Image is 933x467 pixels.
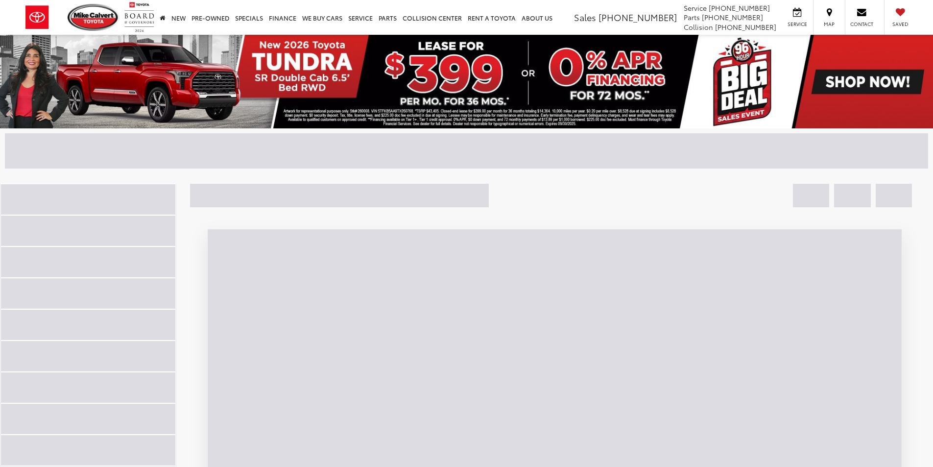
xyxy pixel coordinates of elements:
span: Collision [684,22,713,32]
span: [PHONE_NUMBER] [709,3,770,13]
span: Contact [850,21,873,27]
span: [PHONE_NUMBER] [702,12,763,22]
span: Map [818,21,840,27]
span: [PHONE_NUMBER] [715,22,776,32]
span: Service [786,21,808,27]
span: Parts [684,12,700,22]
span: Sales [574,11,596,24]
span: Service [684,3,707,13]
span: Saved [889,21,911,27]
span: [PHONE_NUMBER] [598,11,677,24]
img: Mike Calvert Toyota [68,4,120,31]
